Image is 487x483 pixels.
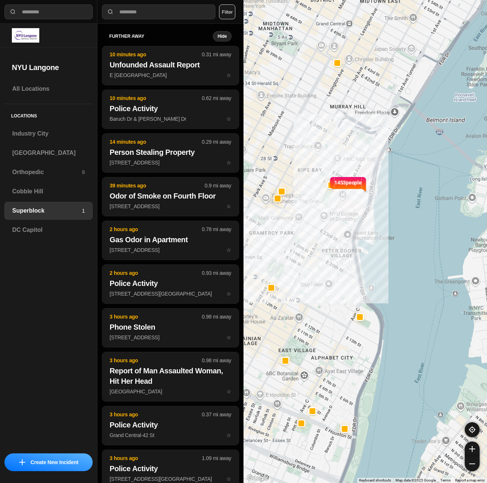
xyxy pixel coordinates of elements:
button: Hide [213,31,232,41]
a: Cobble Hill [4,183,93,200]
button: 14 minutes ago0.29 mi awayPerson Stealing Property[STREET_ADDRESS]star [102,133,239,173]
img: icon [19,459,25,465]
button: 3 hours ago0.37 mi awayPolice ActivityGrand Central-42 Ststar [102,406,239,445]
p: 0.98 mi away [202,313,231,320]
img: zoom-out [469,461,475,467]
h5: further away [109,33,213,39]
h3: Industry City [12,129,85,138]
a: 14 minutes ago0.29 mi awayPerson Stealing Property[STREET_ADDRESS]star [102,159,239,166]
span: star [226,247,231,253]
h3: [GEOGRAPHIC_DATA] [12,149,85,157]
span: star [226,476,231,482]
h2: NYU Langone [12,62,85,73]
h3: Cobble Hill [12,187,85,196]
img: zoom-in [469,446,475,452]
a: DC Capitol [4,221,93,239]
p: 2 hours ago [110,269,202,277]
p: [STREET_ADDRESS] [110,159,231,166]
a: 39 minutes ago0.9 mi awayOdor of Smoke on Fourth Floor[STREET_ADDRESS]star [102,203,239,209]
a: Report a map error [455,478,485,482]
p: 3 hours ago [110,454,202,462]
p: [STREET_ADDRESS] [110,334,231,341]
button: zoom-in [465,442,480,456]
p: 0.93 mi away [202,269,231,277]
p: 0.78 mi away [202,226,231,233]
p: 0.37 mi away [202,411,231,418]
p: [STREET_ADDRESS][GEOGRAPHIC_DATA] [110,475,231,483]
a: Superblock1 [4,202,93,220]
a: 10 minutes ago0.62 mi awayPolice ActivityBaruch Dr & [PERSON_NAME] Drstar [102,116,239,122]
img: Google [245,473,270,483]
span: star [226,160,231,166]
p: 0.98 mi away [202,357,231,364]
a: 3 hours ago1.09 mi awayPolice Activity[STREET_ADDRESS][GEOGRAPHIC_DATA]star [102,476,239,482]
p: 8 [82,169,85,176]
h2: Phone Stolen [110,322,231,332]
span: star [226,334,231,340]
h3: All Locations [12,84,85,93]
button: Filter [219,4,235,19]
span: star [226,72,231,78]
h5: Locations [4,104,93,125]
p: 3 hours ago [110,313,202,320]
p: 0.9 mi away [205,182,231,189]
p: 1 [82,207,85,214]
img: notch [361,176,367,192]
h3: Superblock [12,206,82,215]
a: All Locations [4,80,93,98]
a: 3 hours ago0.98 mi awayPhone Stolen[STREET_ADDRESS]star [102,334,239,340]
small: Hide [218,33,227,39]
img: search [9,8,17,16]
span: star [226,116,231,122]
img: logo [12,28,39,43]
h2: Police Activity [110,278,231,289]
span: star [226,432,231,438]
p: 10 minutes ago [110,51,202,58]
h2: Police Activity [110,420,231,430]
p: [STREET_ADDRESS][GEOGRAPHIC_DATA] [110,290,231,297]
a: Open this area in Google Maps (opens a new window) [245,473,270,483]
p: [STREET_ADDRESS] [110,203,231,210]
a: 2 hours ago0.78 mi awayGas Odor in Apartment[STREET_ADDRESS]star [102,247,239,253]
p: 14 minutes ago [110,138,202,146]
button: 10 minutes ago0.62 mi awayPolice ActivityBaruch Dr & [PERSON_NAME] Drstar [102,90,239,129]
h2: Gas Odor in Apartment [110,234,231,245]
p: 0.29 mi away [202,138,231,146]
h2: Report of Man Assaulted Woman, Hit Her Head [110,366,231,386]
p: [STREET_ADDRESS] [110,246,231,254]
p: 1453 people [334,179,362,195]
p: 0.62 mi away [202,94,231,102]
span: star [226,291,231,297]
p: 3 hours ago [110,411,202,418]
h2: Unfounded Assault Report [110,60,231,70]
button: zoom-out [465,456,480,471]
p: E [GEOGRAPHIC_DATA] [110,71,231,79]
h2: Police Activity [110,103,231,114]
a: 10 minutes ago0.31 mi awayUnfounded Assault ReportE [GEOGRAPHIC_DATA]star [102,72,239,78]
p: Grand Central-42 St [110,432,231,439]
a: Orthopedic8 [4,163,93,181]
a: [GEOGRAPHIC_DATA] [4,144,93,162]
p: 10 minutes ago [110,94,202,102]
button: 39 minutes ago0.9 mi awayOdor of Smoke on Fourth Floor[STREET_ADDRESS]star [102,177,239,216]
p: 0.31 mi away [202,51,231,58]
button: 10 minutes ago0.31 mi awayUnfounded Assault ReportE [GEOGRAPHIC_DATA]star [102,46,239,85]
a: 3 hours ago0.37 mi awayPolice ActivityGrand Central-42 Ststar [102,432,239,438]
button: iconCreate New Incident [4,453,93,471]
p: 39 minutes ago [110,182,205,189]
a: Industry City [4,125,93,143]
p: Create New Incident [30,459,78,466]
p: 2 hours ago [110,226,202,233]
h3: Orthopedic [12,168,82,177]
span: star [226,203,231,209]
span: Map data ©2025 Google [395,478,436,482]
button: recenter [465,422,480,437]
button: 3 hours ago0.98 mi awayReport of Man Assaulted Woman, Hit Her Head[GEOGRAPHIC_DATA]star [102,352,239,402]
p: 1.09 mi away [202,454,231,462]
button: Keyboard shortcuts [359,478,391,483]
h3: DC Capitol [12,226,85,234]
a: 2 hours ago0.93 mi awayPolice Activity[STREET_ADDRESS][GEOGRAPHIC_DATA]star [102,290,239,297]
h2: Person Stealing Property [110,147,231,157]
a: 3 hours ago0.98 mi awayReport of Man Assaulted Woman, Hit Her Head[GEOGRAPHIC_DATA]star [102,388,239,394]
